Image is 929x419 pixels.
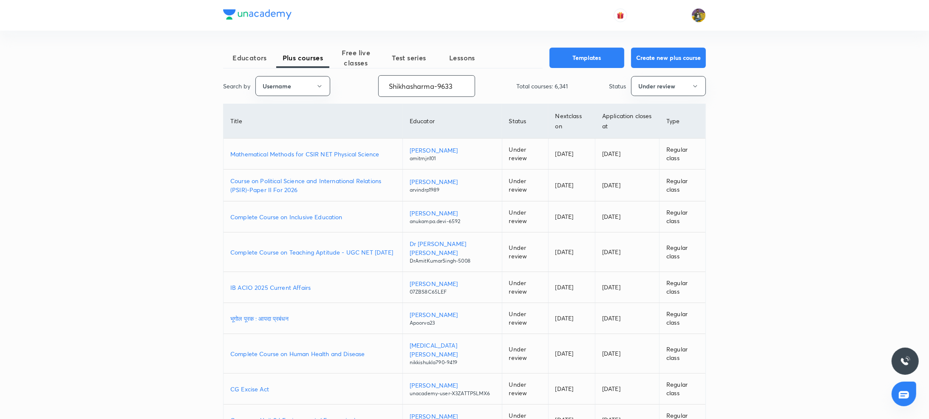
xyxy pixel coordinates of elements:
p: Status [609,82,626,91]
td: [DATE] [548,303,595,334]
td: [DATE] [548,374,595,405]
td: [DATE] [595,272,660,303]
td: Regular class [660,334,705,374]
p: [PERSON_NAME] [410,177,495,186]
span: Free live classes [329,48,382,68]
span: Test series [382,53,436,63]
th: Application closes at [595,104,660,139]
td: Regular class [660,170,705,201]
button: avatar [614,8,627,22]
td: Regular class [660,201,705,232]
td: [DATE] [595,139,660,170]
a: CG Excise Act [230,385,396,394]
img: avatar [617,11,624,19]
p: Search by [223,82,250,91]
p: [PERSON_NAME] [410,310,495,319]
td: Under review [502,232,548,272]
th: Type [660,104,705,139]
td: [DATE] [548,201,595,232]
a: [PERSON_NAME]unacademy-user-X3ZATTPSLMX6 [410,381,495,397]
img: ttu [900,356,910,366]
span: Educators [223,53,276,63]
p: nikkishukla790-9419 [410,359,495,366]
a: IB ACIO 2025 Current Affairs [230,283,396,292]
td: [DATE] [548,272,595,303]
p: [MEDICAL_DATA][PERSON_NAME] [410,341,495,359]
th: Next class on [548,104,595,139]
td: Under review [502,374,548,405]
td: [DATE] [548,170,595,201]
a: [PERSON_NAME]anukampa.devi-6592 [410,209,495,225]
th: Status [502,104,548,139]
button: Create new plus course [631,48,706,68]
td: Regular class [660,139,705,170]
a: [MEDICAL_DATA][PERSON_NAME]nikkishukla790-9419 [410,341,495,366]
td: [DATE] [595,374,660,405]
a: Dr [PERSON_NAME] [PERSON_NAME]DrAmitKumarSingh-5008 [410,239,495,265]
td: [DATE] [595,232,660,272]
p: anukampa.devi-6592 [410,218,495,225]
td: Regular class [660,272,705,303]
a: Complete Course on Inclusive Education [230,212,396,221]
input: Search... [379,75,475,97]
button: Under review [631,76,706,96]
p: [PERSON_NAME] [410,279,495,288]
button: Templates [549,48,624,68]
p: Total courses: 6,341 [516,82,568,91]
a: Course on Political Science and International Relations (PSIR)-Paper II For 2026 [230,176,396,194]
td: [DATE] [548,139,595,170]
td: [DATE] [595,201,660,232]
p: arvindrp1989 [410,186,495,194]
td: [DATE] [595,303,660,334]
p: amitrnjn101 [410,155,495,162]
a: Complete Course on Teaching Aptitude - UGC NET [DATE] [230,248,396,257]
td: Under review [502,272,548,303]
td: Under review [502,139,548,170]
th: Educator [402,104,502,139]
p: [PERSON_NAME] [410,209,495,218]
p: [PERSON_NAME] [410,146,495,155]
a: [PERSON_NAME]amitrnjn101 [410,146,495,162]
a: Complete Course on Human Health and Disease [230,349,396,358]
td: [DATE] [548,232,595,272]
p: Dr [PERSON_NAME] [PERSON_NAME] [410,239,495,257]
td: Under review [502,334,548,374]
img: sajan k [691,8,706,23]
td: Regular class [660,232,705,272]
span: Lessons [436,53,489,63]
a: Mathematical Methods for CSIR NET Physical Science [230,150,396,159]
td: [DATE] [595,334,660,374]
td: [DATE] [595,170,660,201]
p: unacademy-user-X3ZATTPSLMX6 [410,390,495,397]
a: [PERSON_NAME]Apoorva23 [410,310,495,327]
button: Username [255,76,330,96]
td: Regular class [660,303,705,334]
a: [PERSON_NAME]arvindrp1989 [410,177,495,194]
a: [PERSON_NAME]07ZBS8C65LEF [410,279,495,296]
img: Company Logo [223,9,292,20]
td: [DATE] [548,334,595,374]
p: 07ZBS8C65LEF [410,288,495,296]
p: DrAmitKumarSingh-5008 [410,257,495,265]
td: Under review [502,201,548,232]
th: Title [224,104,402,139]
a: भूगोल पूरक : आपदा प्रबंधन [230,314,396,323]
p: Apoorva23 [410,319,495,327]
p: [PERSON_NAME] [410,381,495,390]
td: Regular class [660,374,705,405]
td: Under review [502,170,548,201]
a: Company Logo [223,9,292,22]
td: Under review [502,303,548,334]
span: Plus courses [276,53,329,63]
